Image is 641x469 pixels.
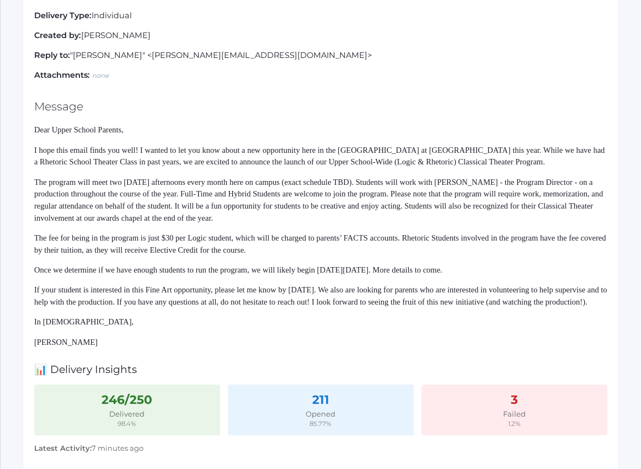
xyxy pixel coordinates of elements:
[34,30,81,40] strong: Created by:
[34,178,603,222] span: The program will meet two [DATE] afternoons every month here on campus (exact schedule TBD). Stud...
[40,409,214,420] div: Delivered
[428,419,601,429] div: 1.2%
[34,10,607,22] p: Individual
[34,317,133,326] span: In [DEMOGRAPHIC_DATA],
[234,419,408,429] div: 85.77%
[34,70,90,80] strong: Attachments:
[428,391,601,409] div: 3
[234,391,408,409] div: 211
[34,146,605,167] span: I hope this email finds you well! I wanted to let you know about a new opportunity here in the [G...
[34,125,124,134] span: Dear Upper School Parents,
[92,72,109,79] em: none
[34,233,606,254] span: The fee for being in the program is just $30 per Logic student, which will be charged to parents’...
[428,409,601,420] div: Failed
[234,409,408,420] div: Opened
[34,30,607,42] p: [PERSON_NAME]
[34,285,607,306] span: If your student is interested in this Fine Art opportunity, please let me know by [DATE]. We also...
[34,10,92,20] strong: Delivery Type:
[40,391,214,409] div: 246/250
[34,100,607,113] h2: Message
[34,443,607,454] p: 7 minutes ago
[34,50,607,62] p: "[PERSON_NAME]" <[PERSON_NAME][EMAIL_ADDRESS][DOMAIN_NAME]>
[40,419,214,429] div: 98.4%
[34,265,442,274] span: Once we determine if we have enough students to run the program, we will likely begin [DATE][DATE...
[34,338,98,347] span: [PERSON_NAME]
[34,364,607,376] h3: 📊 Delivery Insights
[34,50,70,60] strong: Reply to:
[34,444,92,452] strong: Latest Activity:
